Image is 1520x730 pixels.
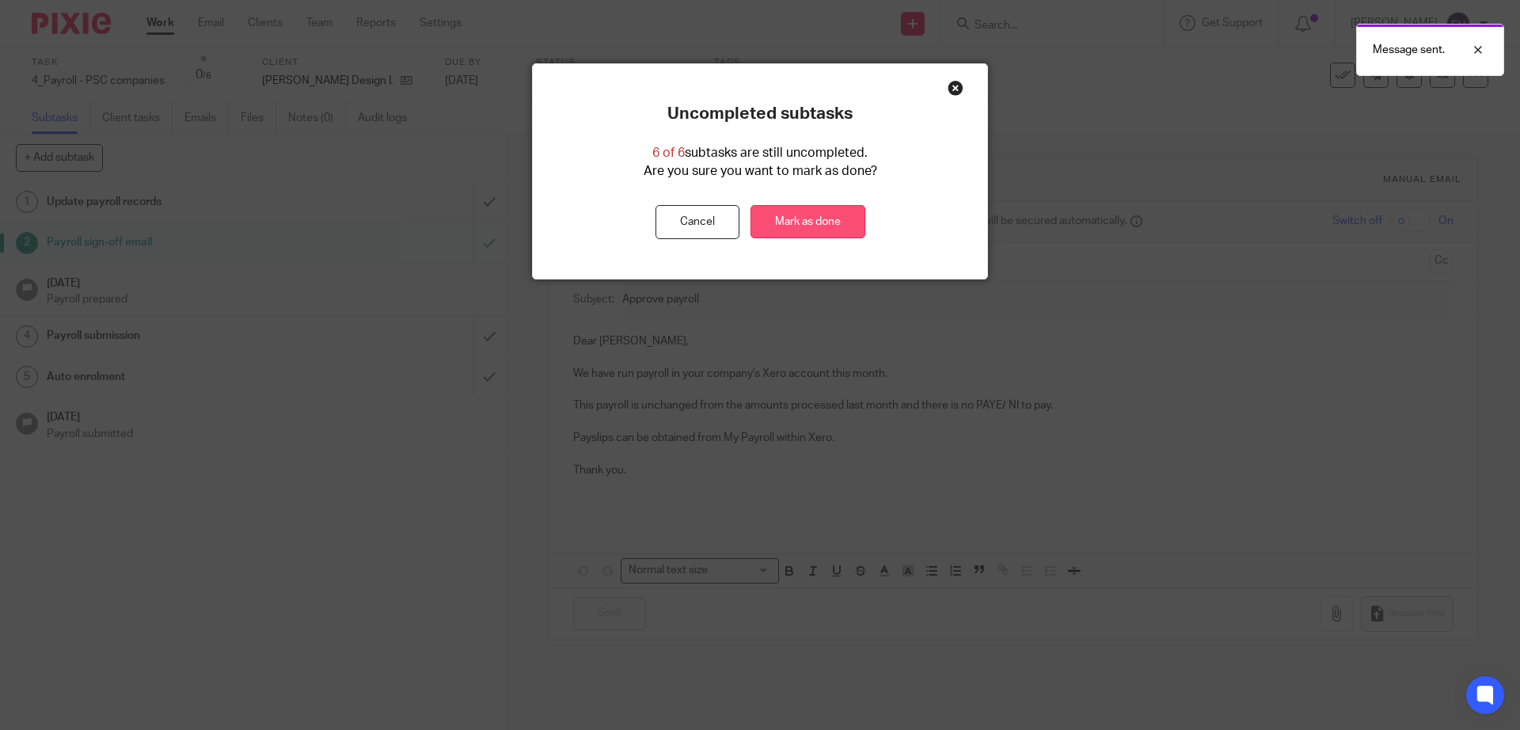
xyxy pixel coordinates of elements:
[1373,42,1445,58] p: Message sent.
[667,104,853,124] p: Uncompleted subtasks
[655,205,739,239] button: Cancel
[652,146,685,159] span: 6 of 6
[750,205,865,239] a: Mark as done
[644,162,877,181] p: Are you sure you want to mark as done?
[652,144,868,162] p: subtasks are still uncompleted.
[948,80,963,96] div: Close this dialog window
